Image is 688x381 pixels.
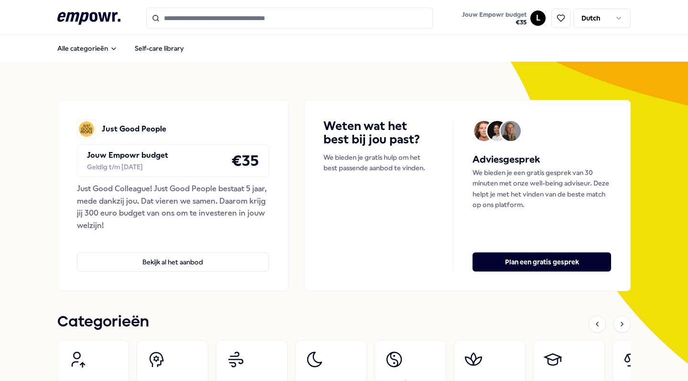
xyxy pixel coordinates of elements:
[50,39,125,58] button: Alle categorieën
[474,121,494,141] img: Avatar
[77,237,269,272] a: Bekijk al het aanbod
[323,120,434,146] h4: Weten wat het best bij jou past?
[77,120,96,139] img: Just Good People
[458,8,530,28] a: Jouw Empowr budget€35
[462,19,527,26] span: € 35
[460,9,528,28] button: Jouw Empowr budget€35
[530,11,546,26] button: L
[87,162,168,172] div: Geldig t/m [DATE]
[473,167,611,210] p: We bieden je een gratis gesprek van 30 minuten met onze well-being adviseur. Deze helpt je met he...
[501,121,521,141] img: Avatar
[57,310,149,334] h1: Categorieën
[231,149,259,173] h4: € 35
[127,39,192,58] a: Self-care library
[473,152,611,167] h5: Adviesgesprek
[77,183,269,231] div: Just Good Colleague! Just Good People bestaat 5 jaar, mede dankzij jou. Dat vieren we samen. Daar...
[462,11,527,19] span: Jouw Empowr budget
[87,149,168,162] p: Jouw Empowr budget
[487,121,507,141] img: Avatar
[102,123,166,135] p: Just Good People
[473,252,611,272] button: Plan een gratis gesprek
[77,252,269,272] button: Bekijk al het aanbod
[146,8,433,29] input: Search for products, categories or subcategories
[323,152,434,174] p: We bieden je gratis hulp om het best passende aanbod te vinden.
[50,39,192,58] nav: Main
